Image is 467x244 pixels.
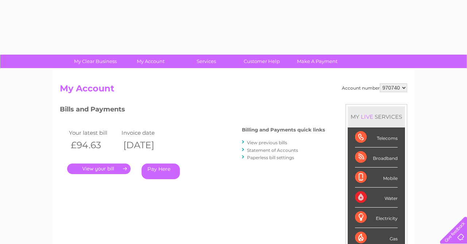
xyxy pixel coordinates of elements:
[355,188,398,208] div: Water
[355,208,398,228] div: Electricity
[67,128,120,138] td: Your latest bill
[242,127,325,133] h4: Billing and Payments quick links
[67,164,131,174] a: .
[65,55,126,68] a: My Clear Business
[355,147,398,168] div: Broadband
[60,104,325,117] h3: Bills and Payments
[67,138,120,153] th: £94.63
[120,128,172,138] td: Invoice date
[247,155,294,160] a: Paperless bill settings
[359,113,375,120] div: LIVE
[287,55,347,68] a: Make A Payment
[342,83,407,92] div: Account number
[355,127,398,147] div: Telecoms
[142,164,180,179] a: Pay Here
[120,138,172,153] th: [DATE]
[355,168,398,188] div: Mobile
[247,147,298,153] a: Statement of Accounts
[247,140,287,145] a: View previous bills
[176,55,236,68] a: Services
[60,83,407,97] h2: My Account
[121,55,181,68] a: My Account
[348,106,405,127] div: MY SERVICES
[232,55,292,68] a: Customer Help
